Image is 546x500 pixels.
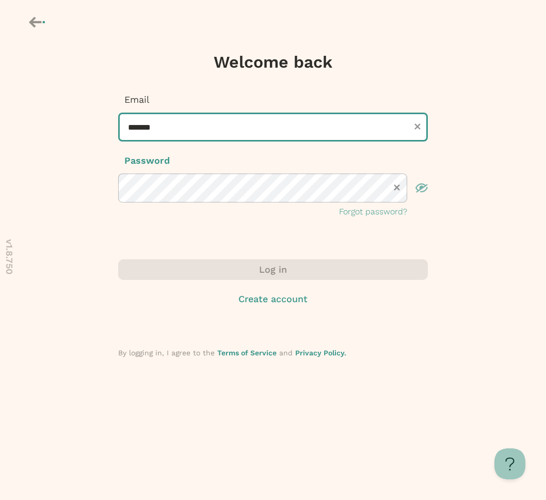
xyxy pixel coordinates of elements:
[214,52,332,72] h1: Welcome back
[339,206,407,218] button: Forgot password?
[118,292,428,306] button: Create account
[118,349,346,357] span: By logging in, I agree to the and
[118,154,428,167] p: Password
[118,93,428,106] p: Email
[295,349,346,357] a: Privacy Policy.
[3,239,16,274] p: v 1.8.750
[494,448,525,479] iframe: Toggle Customer Support
[217,349,277,357] a: Terms of Service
